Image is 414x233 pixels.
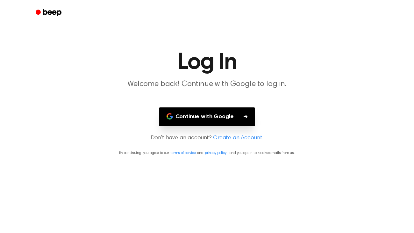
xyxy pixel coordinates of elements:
[159,107,255,126] button: Continue with Google
[8,150,406,156] p: By continuing, you agree to our and , and you opt in to receive emails from us.
[8,134,406,142] p: Don't have an account?
[85,79,329,90] p: Welcome back! Continue with Google to log in.
[31,7,67,19] a: Beep
[170,151,196,155] a: terms of service
[205,151,226,155] a: privacy policy
[213,134,262,142] a: Create an Account
[44,51,370,74] h1: Log In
